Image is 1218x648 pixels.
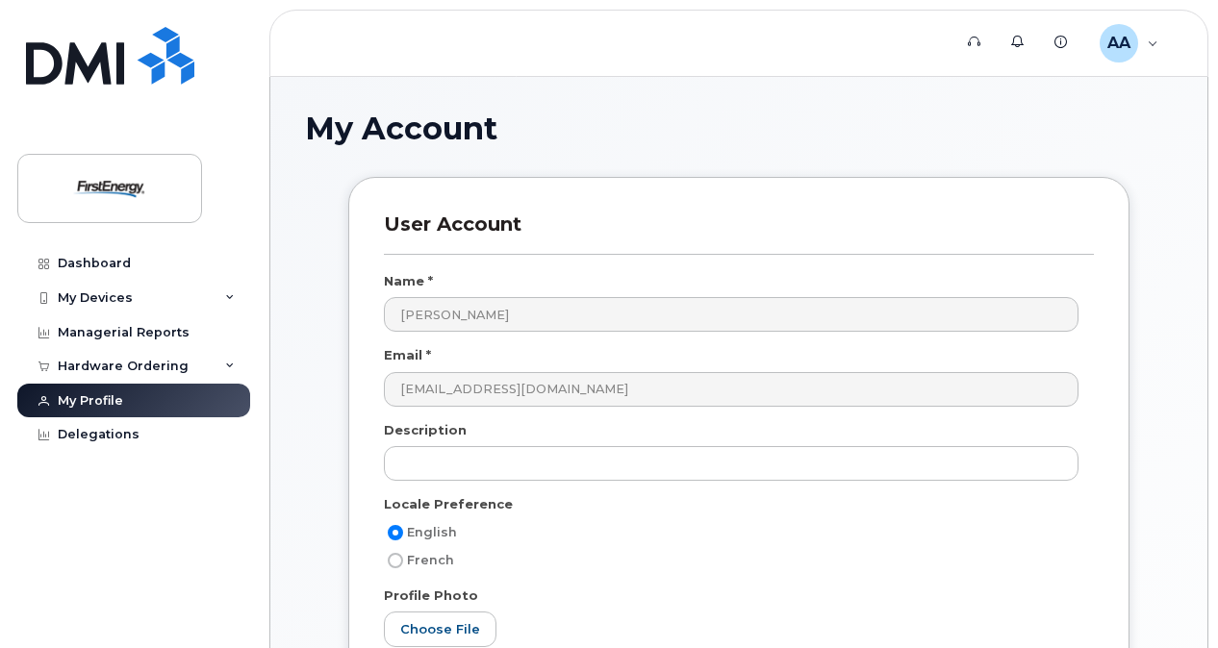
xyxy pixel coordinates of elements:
h3: User Account [384,212,1094,254]
h1: My Account [305,112,1173,145]
span: French [407,553,454,567]
label: Profile Photo [384,586,478,605]
label: Locale Preference [384,495,513,513]
label: Choose File [384,611,496,647]
label: Description [384,421,467,439]
label: Email * [384,346,431,364]
input: English [388,525,403,540]
span: English [407,525,457,539]
label: Name * [384,272,433,290]
input: French [388,553,403,568]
